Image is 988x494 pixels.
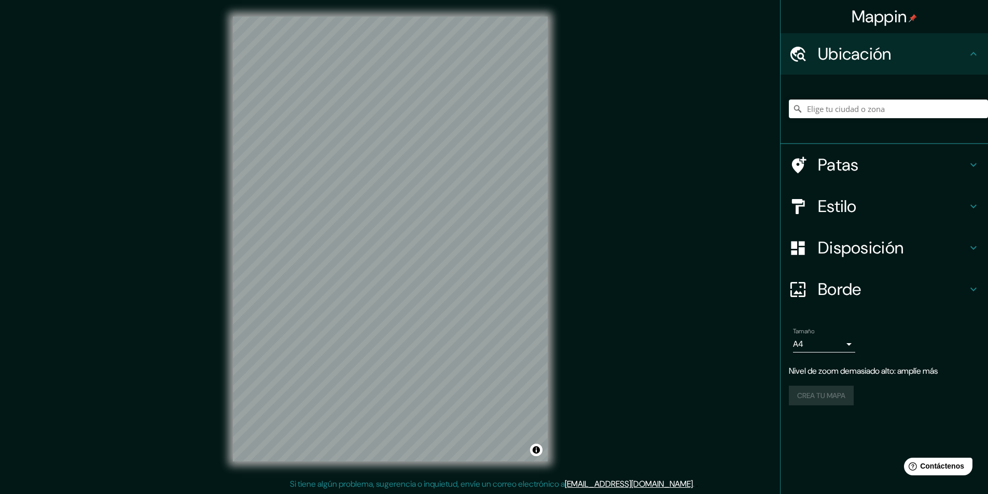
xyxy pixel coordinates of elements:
div: Estilo [781,186,988,227]
font: Tamaño [793,327,814,335]
font: Mappin [852,6,907,27]
canvas: Mapa [233,17,548,461]
iframe: Lanzador de widgets de ayuda [896,454,977,483]
font: Borde [818,278,861,300]
font: . [693,478,694,489]
div: Patas [781,144,988,186]
font: Patas [818,154,859,176]
font: . [694,478,696,489]
img: pin-icon.png [909,14,917,22]
button: Activar o desactivar atribución [530,444,542,456]
font: A4 [793,338,803,349]
font: . [696,478,698,489]
div: A4 [793,336,855,352]
div: Ubicación [781,33,988,75]
font: Si tiene algún problema, sugerencia o inquietud, envíe un correo electrónico a [290,478,565,489]
font: Nivel de zoom demasiado alto: amplíe más [789,365,938,376]
input: Elige tu ciudad o zona [789,100,988,118]
font: Ubicación [818,43,892,65]
font: Estilo [818,195,857,217]
div: Borde [781,269,988,310]
div: Disposición [781,227,988,269]
a: [EMAIL_ADDRESS][DOMAIN_NAME] [565,478,693,489]
font: Disposición [818,237,903,259]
